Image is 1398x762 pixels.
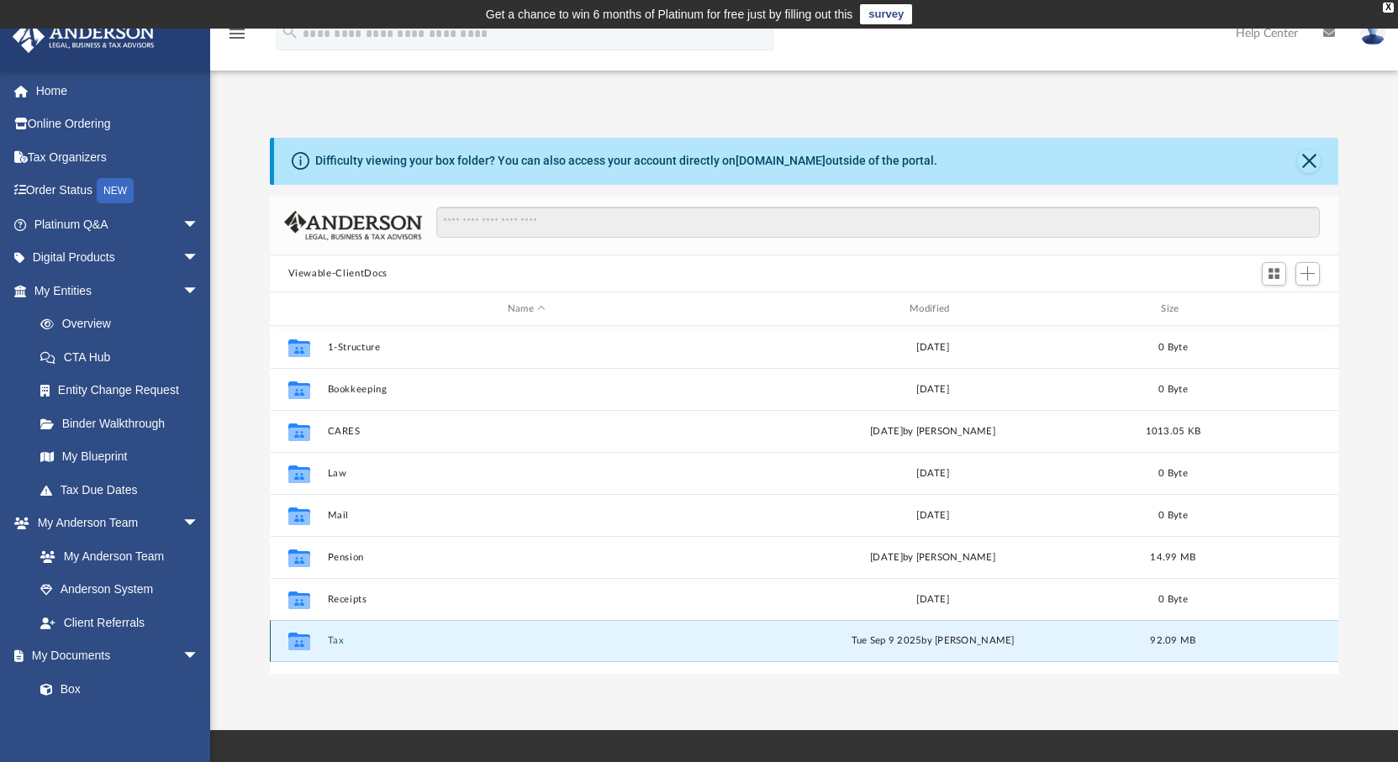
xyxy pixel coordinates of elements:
[1158,469,1188,478] span: 0 Byte
[1158,595,1188,604] span: 0 Byte
[327,468,725,479] button: Law
[736,154,826,167] a: [DOMAIN_NAME]
[24,539,208,573] a: My Anderson Team
[182,507,216,541] span: arrow_drop_down
[12,74,224,108] a: Home
[24,340,224,374] a: CTA Hub
[12,174,224,208] a: Order StatusNEW
[182,274,216,308] span: arrow_drop_down
[327,635,725,646] button: Tax
[12,140,224,174] a: Tax Organizers
[733,466,1132,481] div: [DATE]
[227,32,247,44] a: menu
[24,573,216,607] a: Anderson System
[315,152,937,170] div: Difficulty viewing your box folder? You can also access your account directly on outside of the p...
[24,672,208,706] a: Box
[270,326,1339,674] div: grid
[24,440,216,474] a: My Blueprint
[8,20,160,53] img: Anderson Advisors Platinum Portal
[327,384,725,395] button: Bookkeeping
[1150,636,1195,645] span: 92.09 MB
[1262,262,1287,286] button: Switch to Grid View
[327,594,725,605] button: Receipts
[12,507,216,540] a: My Anderson Teamarrow_drop_down
[227,24,247,44] i: menu
[860,4,912,24] a: survey
[24,374,224,407] a: Entity Change Request
[327,510,725,521] button: Mail
[97,178,134,203] div: NEW
[1158,511,1188,520] span: 0 Byte
[326,302,725,317] div: Name
[24,307,224,341] a: Overview
[182,241,216,276] span: arrow_drop_down
[24,606,216,639] a: Client Referrals
[733,302,1132,317] div: Modified
[733,592,1132,607] div: [DATE]
[24,473,224,507] a: Tax Due Dates
[1295,262,1321,286] button: Add
[1158,343,1188,352] span: 0 Byte
[12,108,224,141] a: Online Ordering
[24,706,216,739] a: Meeting Minutes
[24,407,224,440] a: Binder Walkthrough
[182,208,216,242] span: arrow_drop_down
[288,266,388,281] button: Viewable-ClientDocs
[1297,150,1321,173] button: Close
[1383,3,1394,13] div: close
[1214,302,1332,317] div: id
[733,340,1132,355] div: [DATE]
[1145,427,1200,436] span: 1013.05 KB
[12,639,216,673] a: My Documentsarrow_drop_down
[733,508,1132,523] div: [DATE]
[733,382,1132,397] div: [DATE]
[733,633,1132,649] div: Tue Sep 9 2025 by [PERSON_NAME]
[327,426,725,437] button: CARES
[327,342,725,353] button: 1-Structure
[733,424,1132,439] div: [DATE] by [PERSON_NAME]
[1139,302,1206,317] div: Size
[12,208,224,241] a: Platinum Q&Aarrow_drop_down
[12,274,224,307] a: My Entitiesarrow_drop_down
[277,302,319,317] div: id
[281,23,299,41] i: search
[1150,553,1195,562] span: 14.99 MB
[1158,385,1188,394] span: 0 Byte
[733,550,1132,565] div: [DATE] by [PERSON_NAME]
[436,207,1320,239] input: Search files and folders
[327,552,725,563] button: Pension
[182,639,216,674] span: arrow_drop_down
[486,4,853,24] div: Get a chance to win 6 months of Platinum for free just by filling out this
[12,241,224,275] a: Digital Productsarrow_drop_down
[1360,21,1385,45] img: User Pic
